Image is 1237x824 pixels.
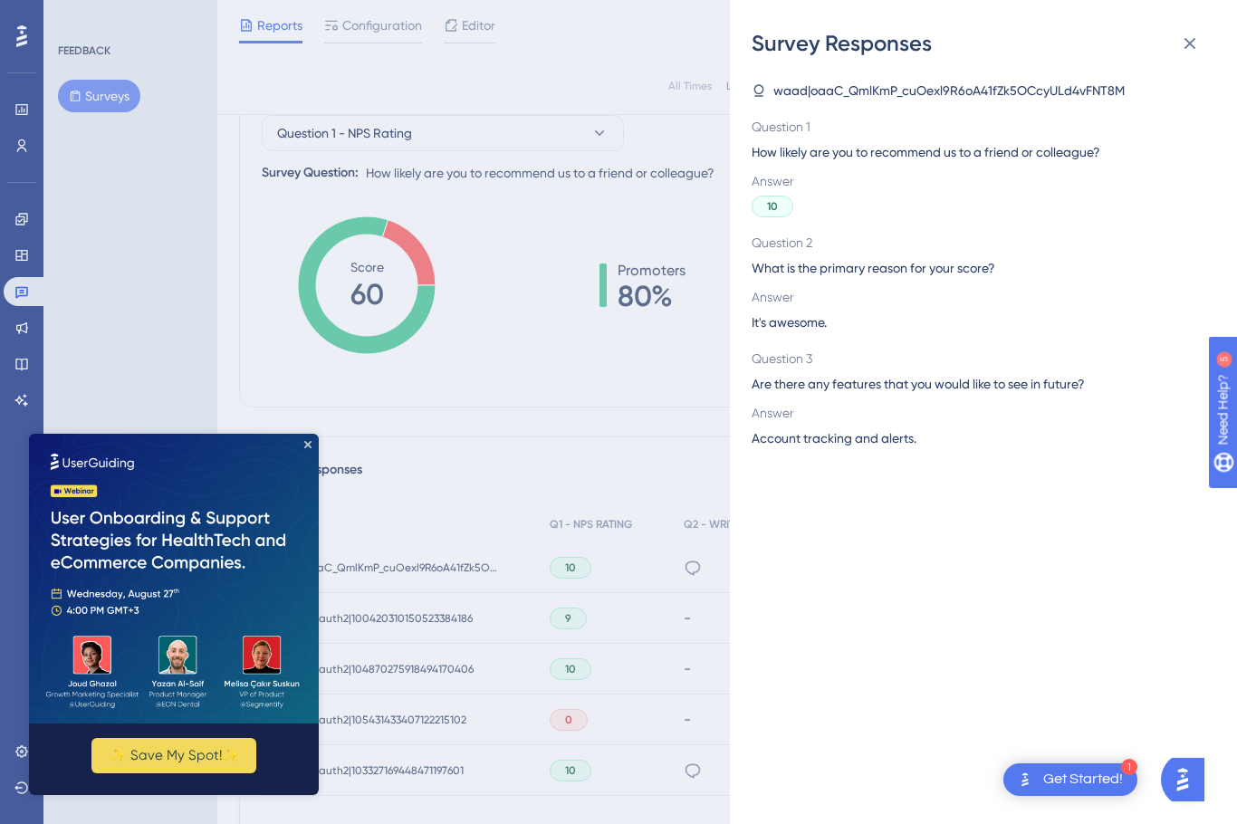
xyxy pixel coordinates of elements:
div: Close Preview [275,7,283,14]
iframe: UserGuiding AI Assistant Launcher [1161,752,1215,807]
span: waad|oaaC_QmlKmP_cuOexl9R6oA41fZk5OCcyULd4vFNT8M [773,80,1125,101]
span: Answer [752,402,1201,424]
button: ✨ Save My Spot!✨ [62,304,227,340]
span: How likely are you to recommend us to a friend or colleague? [752,141,1201,163]
div: Survey Responses [752,29,1215,58]
span: Account tracking and alerts. [752,427,916,449]
div: Get Started! [1043,770,1123,790]
div: Open Get Started! checklist, remaining modules: 1 [1003,763,1137,796]
span: Answer [752,286,1201,308]
span: Are there any features that you would like to see in future? [752,373,1201,395]
div: 1 [1121,759,1137,775]
img: launcher-image-alternative-text [1014,769,1036,790]
span: Question 2 [752,232,1201,254]
span: It's awesome. [752,311,827,333]
span: What is the primary reason for your score? [752,257,1201,279]
span: Need Help? [43,5,113,26]
div: 5 [126,9,131,24]
span: 10 [767,199,778,214]
span: Answer [752,170,1201,192]
span: Question 3 [752,348,1201,369]
span: Question 1 [752,116,1201,138]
